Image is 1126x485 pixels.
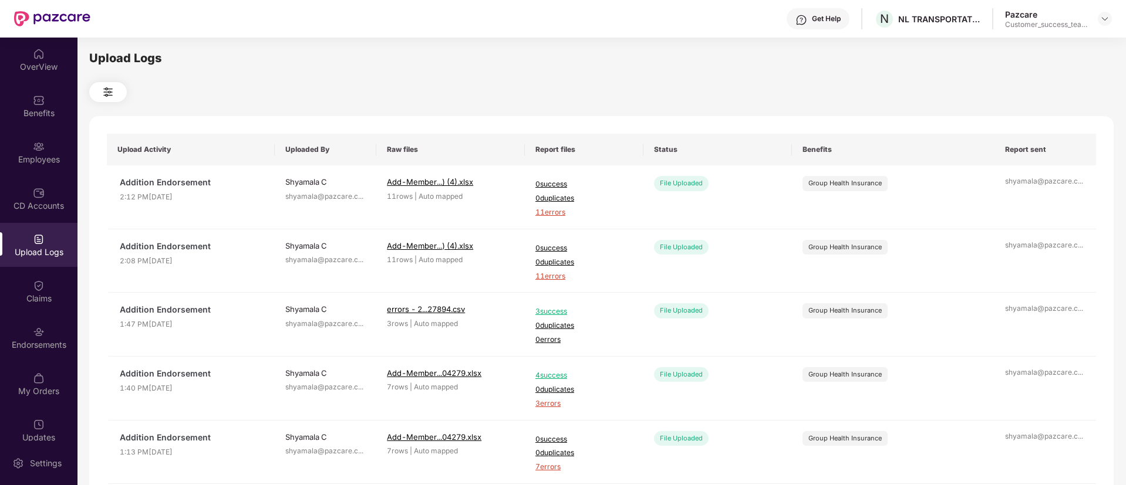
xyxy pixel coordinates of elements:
div: File Uploaded [654,303,709,318]
th: Raw files [376,134,525,165]
img: svg+xml;base64,PHN2ZyBpZD0iQ0RfQWNjb3VudHMiIGRhdGEtbmFtZT0iQ0QgQWNjb3VudHMiIHhtbG5zPSJodHRwOi8vd3... [33,187,45,199]
div: shyamala@pazcare.c [285,382,366,393]
span: 0 success [535,434,633,445]
span: ... [1078,240,1083,249]
span: ... [1078,304,1083,313]
div: Settings [26,457,65,469]
span: N [880,12,889,26]
span: | [414,192,417,201]
span: 0 duplicates [535,320,633,331]
span: ... [358,446,363,455]
span: Auto mapped [419,255,463,264]
span: Auto mapped [414,446,458,455]
img: svg+xml;base64,PHN2ZyBpZD0iTXlfT3JkZXJzIiBkYXRhLW5hbWU9Ik15IE9yZGVycyIgeG1sbnM9Imh0dHA6Ly93d3cudz... [33,372,45,384]
span: Auto mapped [414,319,458,328]
div: Get Help [812,14,841,23]
span: 7 rows [387,382,408,391]
span: Addition Endorsement [120,240,264,253]
span: 11 rows [387,192,413,201]
div: shyamala@pazcare.c [1005,303,1085,314]
span: 11 rows [387,255,413,264]
div: Group Health Insurance [808,242,882,252]
div: Shyamala C [285,431,366,443]
div: Pazcare [1005,9,1087,20]
div: shyamala@pazcare.c [285,255,366,266]
th: Uploaded By [275,134,376,165]
div: shyamala@pazcare.c [1005,431,1085,442]
span: ... [1078,177,1083,185]
span: ... [358,382,363,391]
th: Status [643,134,792,165]
span: 0 duplicates [535,193,633,204]
div: shyamala@pazcare.c [285,446,366,457]
img: svg+xml;base64,PHN2ZyBpZD0iVXBkYXRlZCIgeG1sbnM9Imh0dHA6Ly93d3cudzMub3JnLzIwMDAvc3ZnIiB3aWR0aD0iMj... [33,419,45,430]
span: 3 success [535,306,633,317]
div: shyamala@pazcare.c [1005,240,1085,251]
span: 0 duplicates [535,257,633,268]
div: File Uploaded [654,240,709,255]
span: | [410,446,412,455]
div: Shyamala C [285,303,366,315]
span: 11 errors [535,207,633,218]
div: shyamala@pazcare.c [1005,367,1085,378]
div: Shyamala C [285,367,366,379]
span: ... [358,319,363,328]
span: Add-Member...) (4).xlsx [387,177,473,186]
span: 0 success [535,243,633,254]
img: svg+xml;base64,PHN2ZyBpZD0iSGVscC0zMngzMiIgeG1sbnM9Imh0dHA6Ly93d3cudzMub3JnLzIwMDAvc3ZnIiB3aWR0aD... [795,14,807,26]
span: Auto mapped [414,382,458,391]
span: 1:47 PM[DATE] [120,319,264,330]
span: 7 errors [535,462,633,473]
div: File Uploaded [654,431,709,446]
img: New Pazcare Logo [14,11,90,26]
span: Addition Endorsement [120,176,264,189]
div: Group Health Insurance [808,178,882,188]
span: Addition Endorsement [120,367,264,380]
div: Group Health Insurance [808,433,882,443]
img: svg+xml;base64,PHN2ZyBpZD0iU2V0dGluZy0yMHgyMCIgeG1sbnM9Imh0dHA6Ly93d3cudzMub3JnLzIwMDAvc3ZnIiB3aW... [12,457,24,469]
span: 4 success [535,370,633,381]
span: 7 rows [387,446,408,455]
span: 0 errors [535,334,633,345]
span: | [410,319,412,328]
span: Add-Member...) (4).xlsx [387,241,473,250]
img: svg+xml;base64,PHN2ZyBpZD0iQ2xhaW0iIHhtbG5zPSJodHRwOi8vd3d3LnczLm9yZy8yMDAwL3N2ZyIgd2lkdGg9IjIwIi... [33,280,45,291]
span: 11 errors [535,271,633,282]
div: Shyamala C [285,176,366,188]
span: 0 success [535,179,633,190]
span: Addition Endorsement [120,303,264,316]
div: NL TRANSPORTATION PRIVATE LIMITED [898,13,980,25]
span: Addition Endorsement [120,431,264,444]
img: svg+xml;base64,PHN2ZyBpZD0iQmVuZWZpdHMiIHhtbG5zPSJodHRwOi8vd3d3LnczLm9yZy8yMDAwL3N2ZyIgd2lkdGg9Ij... [33,94,45,106]
span: 1:13 PM[DATE] [120,447,264,458]
span: 3 errors [535,398,633,409]
span: 0 duplicates [535,384,633,395]
div: Upload Logs [89,49,1114,67]
span: 2:12 PM[DATE] [120,192,264,203]
div: shyamala@pazcare.c [285,191,366,202]
span: ... [1078,432,1083,440]
span: Add-Member...04279.xlsx [387,368,481,378]
span: Add-Member...04279.xlsx [387,432,481,442]
span: Auto mapped [419,192,463,201]
span: | [410,382,412,391]
div: shyamala@pazcare.c [285,318,366,330]
th: Report sent [994,134,1096,165]
th: Report files [525,134,643,165]
th: Benefits [792,134,994,165]
img: svg+xml;base64,PHN2ZyBpZD0iRHJvcGRvd24tMzJ4MzIiIHhtbG5zPSJodHRwOi8vd3d3LnczLm9yZy8yMDAwL3N2ZyIgd2... [1100,14,1110,23]
span: 3 rows [387,319,408,328]
div: Group Health Insurance [808,306,882,316]
div: Customer_success_team_lead [1005,20,1087,29]
img: svg+xml;base64,PHN2ZyBpZD0iSG9tZSIgeG1sbnM9Imh0dHA6Ly93d3cudzMub3JnLzIwMDAvc3ZnIiB3aWR0aD0iMjAiIG... [33,48,45,60]
span: errors - 2...27894.csv [387,304,465,314]
img: svg+xml;base64,PHN2ZyBpZD0iRW1wbG95ZWVzIiB4bWxucz0iaHR0cDovL3d3dy53My5vcmcvMjAwMC9zdmciIHdpZHRoPS... [33,141,45,152]
div: File Uploaded [654,176,709,191]
span: 2:08 PM[DATE] [120,256,264,267]
span: ... [358,192,363,201]
img: svg+xml;base64,PHN2ZyBpZD0iVXBsb2FkX0xvZ3MiIGRhdGEtbmFtZT0iVXBsb2FkIExvZ3MiIHhtbG5zPSJodHRwOi8vd3... [33,233,45,245]
img: svg+xml;base64,PHN2ZyBpZD0iRW5kb3JzZW1lbnRzIiB4bWxucz0iaHR0cDovL3d3dy53My5vcmcvMjAwMC9zdmciIHdpZH... [33,326,45,338]
div: Group Health Insurance [808,369,882,379]
img: svg+xml;base64,PHN2ZyB4bWxucz0iaHR0cDovL3d3dy53My5vcmcvMjAwMC9zdmciIHdpZHRoPSIyNCIgaGVpZ2h0PSIyNC... [101,85,115,99]
div: Shyamala C [285,240,366,252]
